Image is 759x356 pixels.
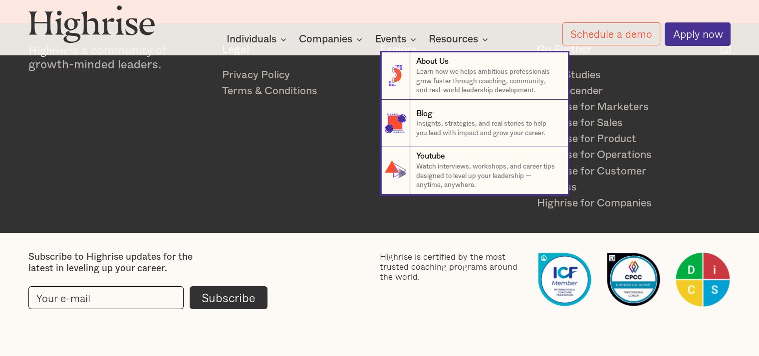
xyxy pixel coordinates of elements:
[416,56,449,67] div: About Us
[416,162,558,190] p: Watch interviews, workshops, and career tips designed to level up your leadership — anytime, anyw...
[416,119,558,138] p: Insights, strategies, and real stories to help you lead with impact and grow your career.
[381,52,568,100] a: About UsLearn how we helps ambitious professionals grow faster through coaching, community, and r...
[537,195,683,211] a: Highrise for Companies
[190,286,267,309] input: Subscribe
[28,5,155,43] img: Highrise logo
[28,286,267,309] form: current-footer-subscribe-form
[80,33,679,194] nav: Resources
[28,44,69,57] span: Highrise
[416,151,445,162] div: Youtube
[381,147,568,194] a: YoutubeWatch interviews, workshops, and career tips designed to level up your leadership — anytim...
[28,252,218,275] div: Subscribe to Highrise updates for the latest in leveling up your career.
[380,252,525,282] div: Highrise is certified by the most trusted coaching programs around the world.
[665,22,731,46] a: Apply now
[28,43,210,72] div: is a community of growth-minded leaders.
[28,286,184,309] input: Your e-mail
[416,108,433,120] div: Blog
[416,67,558,95] p: Learn how we helps ambitious professionals grow faster through coaching, community, and real-worl...
[562,22,660,45] a: Schedule a demo
[381,100,568,147] a: BlogInsights, strategies, and real stories to help you lead with impact and grow your career.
